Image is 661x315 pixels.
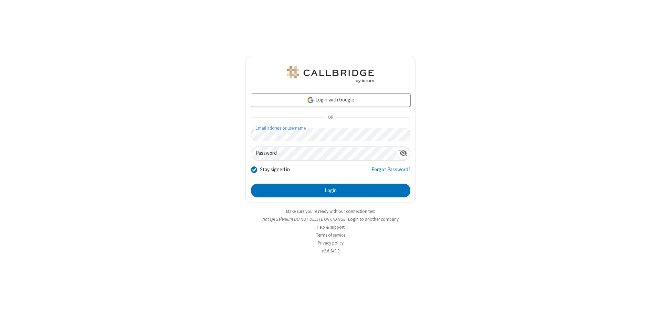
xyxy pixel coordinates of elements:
li: v2.6.349.3 [245,248,416,254]
span: OR [325,113,336,122]
a: Login with Google [251,93,410,107]
div: Show password [397,147,410,160]
label: Stay signed in [260,166,290,174]
a: Make sure you're ready with our connection test [286,208,375,214]
input: Email address or username [251,128,410,141]
button: Login to another company [348,216,399,222]
iframe: Chat [644,297,656,310]
img: google-icon.png [307,96,314,104]
button: Login [251,184,410,197]
img: QA Selenium DO NOT DELETE OR CHANGE [286,66,375,83]
li: Not QA Selenium DO NOT DELETE OR CHANGE? [245,216,416,222]
a: Forgot Password? [371,166,410,179]
a: Privacy policy [318,240,344,246]
a: Terms of service [316,232,345,238]
input: Password [251,147,397,160]
a: Help & support [317,224,345,230]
